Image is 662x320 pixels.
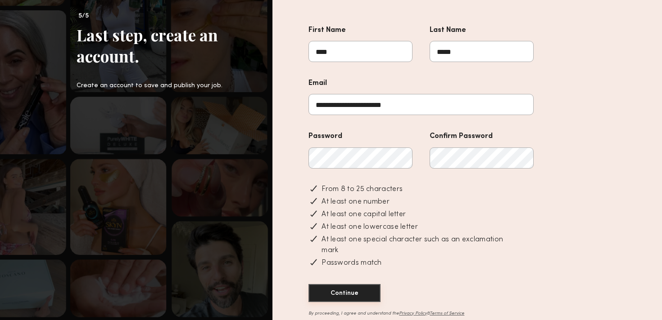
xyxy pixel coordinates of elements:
div: Confirm Password [430,130,534,142]
button: Continue [308,284,381,302]
input: Confirm Password [430,147,534,169]
div: 5/5 [77,11,245,22]
div: Passwords match [315,258,521,268]
div: First Name [308,24,413,36]
div: By proceeding, I agree and understand the & [308,311,534,316]
a: Privacy Policy [399,311,427,316]
div: Create an account to save and publish your job. [77,81,245,90]
div: At least one special character such as an exclamation mark [315,234,521,256]
div: Last step, create an account. [77,24,245,67]
div: From 8 to 25 characters [315,184,521,195]
a: Terms of Service [430,311,464,316]
input: Email [308,94,534,115]
div: At least one capital letter [315,209,521,220]
div: At least one number [315,196,521,207]
div: Password [308,130,413,142]
input: Last Name [430,41,534,62]
div: Email [308,77,534,89]
input: First Name [308,41,413,62]
div: At least one lowercase letter [315,222,521,232]
input: Password [308,147,413,169]
div: Last Name [430,24,534,36]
